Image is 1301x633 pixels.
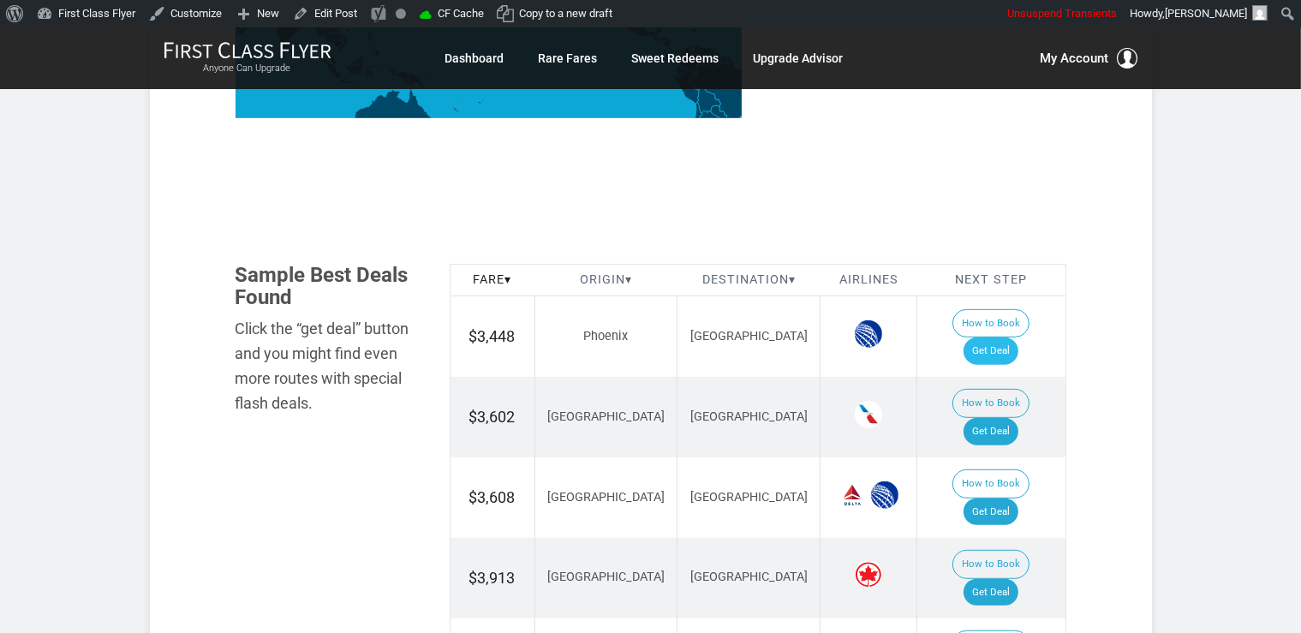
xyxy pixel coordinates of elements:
path: New Caledonia [453,107,459,112]
span: My Account [1041,48,1109,69]
a: Dashboard [445,43,504,74]
th: Destination [677,264,821,296]
span: ▾ [504,272,511,287]
a: Get Deal [964,499,1018,526]
path: Fiji [479,99,485,104]
a: Sweet Redeems [632,43,719,74]
a: Get Deal [964,337,1018,365]
a: Get Deal [964,418,1018,445]
th: Next Step [917,264,1065,296]
button: How to Book [952,309,1029,338]
div: Click the “get deal” button and you might find even more routes with special flash deals. [236,317,424,415]
span: [GEOGRAPHIC_DATA] [690,490,808,505]
a: Rare Fares [539,43,598,74]
span: United [855,320,882,348]
span: Delta Airlines [838,481,866,509]
path: Paraguay [711,105,727,122]
span: [GEOGRAPHIC_DATA] [690,409,808,424]
small: Anyone Can Upgrade [164,63,331,75]
th: Airlines [821,264,917,296]
span: Feedback [114,12,187,27]
span: $3,602 [469,408,516,426]
a: Get Deal [964,579,1018,606]
th: Fare [450,264,534,296]
span: $3,448 [469,327,516,345]
span: Phoenix [583,329,628,343]
button: My Account [1041,48,1138,69]
a: First Class FlyerAnyone Can Upgrade [164,41,331,75]
span: American Airlines [855,401,882,428]
path: Brazil [689,57,765,136]
span: Air Canada [855,561,882,588]
span: [GEOGRAPHIC_DATA] [690,329,808,343]
span: [PERSON_NAME] [1165,7,1247,20]
span: ▾ [789,272,796,287]
path: Bolivia [697,87,720,113]
span: United [871,481,898,509]
span: [GEOGRAPHIC_DATA] [547,570,665,584]
span: [GEOGRAPHIC_DATA] [547,409,665,424]
span: $3,608 [469,488,516,506]
button: How to Book [952,469,1029,499]
button: How to Book [952,389,1029,418]
span: $3,913 [469,569,516,587]
button: How to Book [952,550,1029,579]
a: Upgrade Advisor [754,43,844,74]
img: First Class Flyer [164,41,331,59]
span: [GEOGRAPHIC_DATA] [547,490,665,505]
th: Origin [534,264,677,296]
span: ▾ [625,272,632,287]
path: Vanuatu [458,96,461,100]
span: Unsuspend Transients [1007,7,1117,20]
h3: Sample Best Deals Found [236,264,424,309]
span: [GEOGRAPHIC_DATA] [690,570,808,584]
